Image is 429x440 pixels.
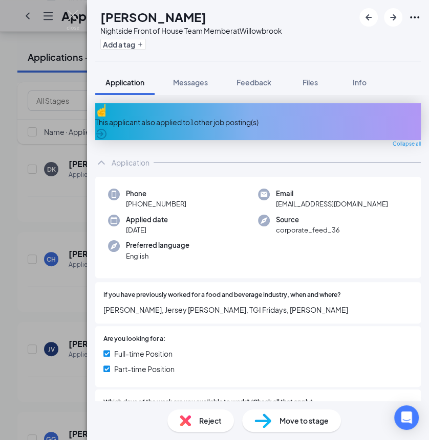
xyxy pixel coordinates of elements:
span: Which days of the week are you available to work? (Check all that apply) [103,398,313,407]
span: Files [303,78,318,87]
button: ArrowRight [384,8,402,27]
button: PlusAdd a tag [100,39,146,50]
div: Nightside Front of House Team Member at Willowbrook [100,26,282,36]
span: Collapse all [393,140,421,148]
span: Preferred language [126,240,189,250]
svg: Plus [137,41,143,48]
span: [DATE] [126,225,168,235]
span: corporate_feed_36 [276,225,340,235]
svg: Ellipses [409,11,421,24]
span: Phone [126,189,186,199]
span: Feedback [237,78,271,87]
svg: ChevronUp [95,156,108,169]
span: English [126,251,189,261]
span: Move to stage [280,415,329,426]
div: This applicant also applied to 1 other job posting(s) [95,117,421,128]
span: Messages [173,78,208,87]
span: If you have previously worked for a food and beverage industry, when and where? [103,290,341,300]
span: Reject [199,415,222,426]
svg: ArrowRight [387,11,399,24]
span: Application [105,78,144,87]
button: ArrowLeftNew [359,8,378,27]
span: Are you looking for a: [103,334,165,344]
svg: ArrowLeftNew [362,11,375,24]
span: [PHONE_NUMBER] [126,199,186,209]
h1: [PERSON_NAME] [100,8,206,26]
svg: ArrowCircle [95,128,108,140]
span: Full-time Position [114,348,173,359]
span: Applied date [126,215,168,225]
span: [PERSON_NAME], Jersey [PERSON_NAME], TGI Fridays, [PERSON_NAME] [103,304,413,315]
span: Email [276,189,388,199]
div: Application [112,157,149,168]
span: [EMAIL_ADDRESS][DOMAIN_NAME] [276,199,388,209]
div: Open Intercom Messenger [394,405,419,430]
span: Part-time Position [114,363,175,375]
span: Source [276,215,340,225]
span: Info [353,78,367,87]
